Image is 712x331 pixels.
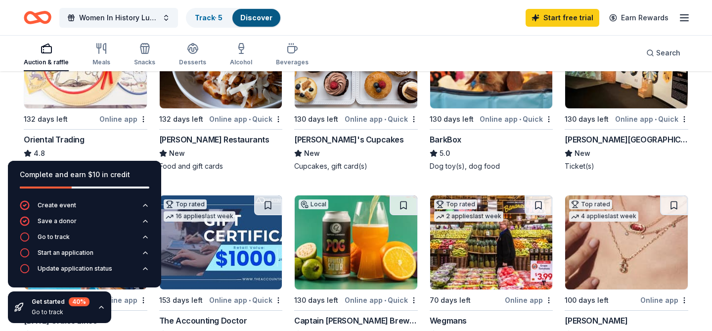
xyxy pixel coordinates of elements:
[164,211,235,222] div: 16 applies last week
[79,12,158,24] span: Women In History Luncheon
[565,14,688,171] a: Image for Milton J. Rubenstein Museum of Science & TechnologyLocal130 days leftOnline app•Quick[P...
[24,134,85,145] div: Oriental Trading
[164,199,207,209] div: Top rated
[59,8,178,28] button: Women In History Luncheon
[38,233,70,241] div: Go to track
[565,161,688,171] div: Ticket(s)
[169,147,185,159] span: New
[195,13,222,22] a: Track· 5
[345,113,418,125] div: Online app Quick
[230,58,252,66] div: Alcohol
[20,232,149,248] button: Go to track
[159,14,283,171] a: Image for Ethan Stowell RestaurantsLocal132 days leftOnline app•Quick[PERSON_NAME] RestaurantsNew...
[294,134,403,145] div: [PERSON_NAME]'s Cupcakes
[134,58,155,66] div: Snacks
[565,294,609,306] div: 100 days left
[179,39,206,71] button: Desserts
[276,39,309,71] button: Beverages
[430,161,553,171] div: Dog toy(s), dog food
[32,297,89,306] div: Get started
[294,161,418,171] div: Cupcakes, gift card(s)
[295,195,417,289] img: Image for Captain Lawrence Brewing Company
[179,58,206,66] div: Desserts
[249,296,251,304] span: •
[276,58,309,66] div: Beverages
[640,294,688,306] div: Online app
[655,115,657,123] span: •
[434,211,503,222] div: 2 applies last week
[575,147,590,159] span: New
[638,43,688,63] button: Search
[38,201,76,209] div: Create event
[160,195,282,289] img: Image for The Accounting Doctor
[92,58,110,66] div: Meals
[249,115,251,123] span: •
[24,58,69,66] div: Auction & raffle
[430,294,471,306] div: 70 days left
[240,13,272,22] a: Discover
[38,249,93,257] div: Start an application
[159,315,247,327] div: The Accounting Doctor
[294,315,418,327] div: Captain [PERSON_NAME] Brewing Company
[430,113,474,125] div: 130 days left
[38,265,112,273] div: Update application status
[209,294,282,306] div: Online app Quick
[569,211,638,222] div: 4 applies last week
[304,147,320,159] span: New
[20,216,149,232] button: Save a donor
[569,199,612,209] div: Top rated
[230,39,252,71] button: Alcohol
[20,200,149,216] button: Create event
[430,315,467,327] div: Wegmans
[603,9,674,27] a: Earn Rewards
[505,294,553,306] div: Online app
[92,39,110,71] button: Meals
[294,113,338,125] div: 130 days left
[69,297,89,306] div: 40 %
[32,308,89,316] div: Go to track
[186,8,281,28] button: Track· 5Discover
[99,113,147,125] div: Online app
[24,113,68,125] div: 132 days left
[159,294,203,306] div: 153 days left
[480,113,553,125] div: Online app Quick
[20,169,149,181] div: Complete and earn $10 in credit
[384,115,386,123] span: •
[299,199,328,209] div: Local
[565,195,688,289] img: Image for Kendra Scott
[209,113,282,125] div: Online app Quick
[440,147,450,159] span: 5.0
[430,134,461,145] div: BarkBox
[20,248,149,264] button: Start an application
[565,134,688,145] div: [PERSON_NAME][GEOGRAPHIC_DATA]
[430,14,553,171] a: Image for BarkBoxTop rated13 applieslast week130 days leftOnline app•QuickBarkBox5.0Dog toy(s), d...
[565,315,627,327] div: [PERSON_NAME]
[38,217,77,225] div: Save a donor
[565,113,609,125] div: 130 days left
[134,39,155,71] button: Snacks
[519,115,521,123] span: •
[34,147,45,159] span: 4.8
[24,6,51,29] a: Home
[159,134,269,145] div: [PERSON_NAME] Restaurants
[434,199,477,209] div: Top rated
[159,161,283,171] div: Food and gift cards
[384,296,386,304] span: •
[24,39,69,71] button: Auction & raffle
[345,294,418,306] div: Online app Quick
[430,195,553,289] img: Image for Wegmans
[20,264,149,280] button: Update application status
[159,113,203,125] div: 132 days left
[656,47,680,59] span: Search
[294,14,418,171] a: Image for Molly's Cupcakes130 days leftOnline app•Quick[PERSON_NAME]'s CupcakesNewCupcakes, gift ...
[294,294,338,306] div: 130 days left
[615,113,688,125] div: Online app Quick
[24,14,147,171] a: Image for Oriental TradingTop rated10 applieslast week132 days leftOnline appOriental Trading4.8D...
[526,9,599,27] a: Start free trial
